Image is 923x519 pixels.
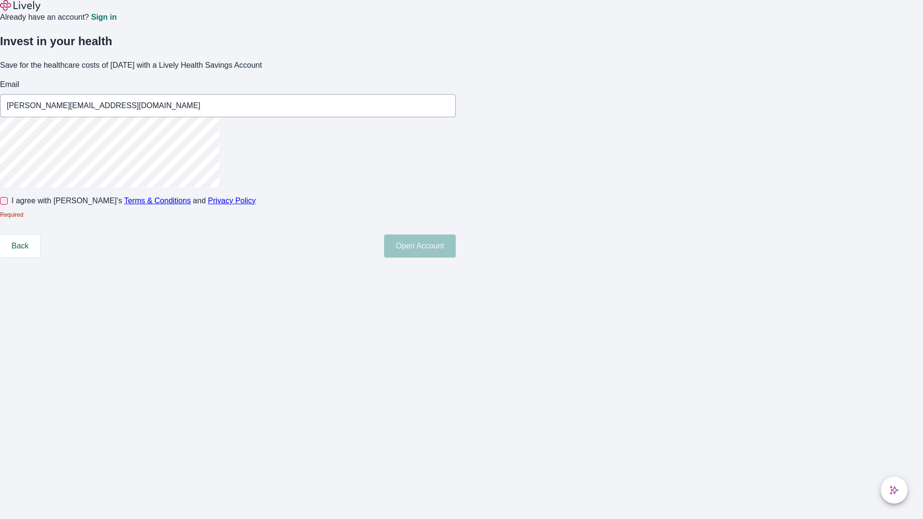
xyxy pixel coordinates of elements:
[881,477,908,504] button: chat
[208,197,256,205] a: Privacy Policy
[91,13,116,21] a: Sign in
[12,195,256,207] span: I agree with [PERSON_NAME]’s and
[889,485,899,495] svg: Lively AI Assistant
[124,197,191,205] a: Terms & Conditions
